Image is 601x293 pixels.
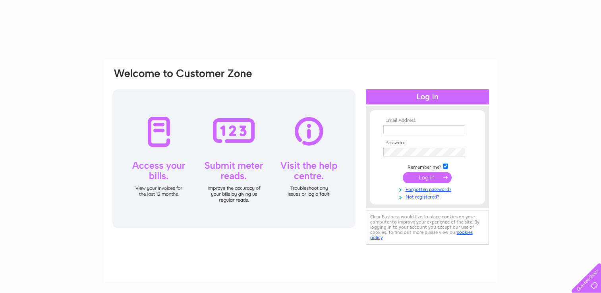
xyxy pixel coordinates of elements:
a: Not registered? [383,193,473,200]
td: Remember me? [381,162,473,170]
div: Clear Business would like to place cookies on your computer to improve your experience of the sit... [366,210,489,245]
a: cookies policy [370,229,473,240]
th: Password: [381,140,473,146]
a: Forgotten password? [383,185,473,193]
th: Email Address: [381,118,473,123]
input: Submit [403,172,452,183]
